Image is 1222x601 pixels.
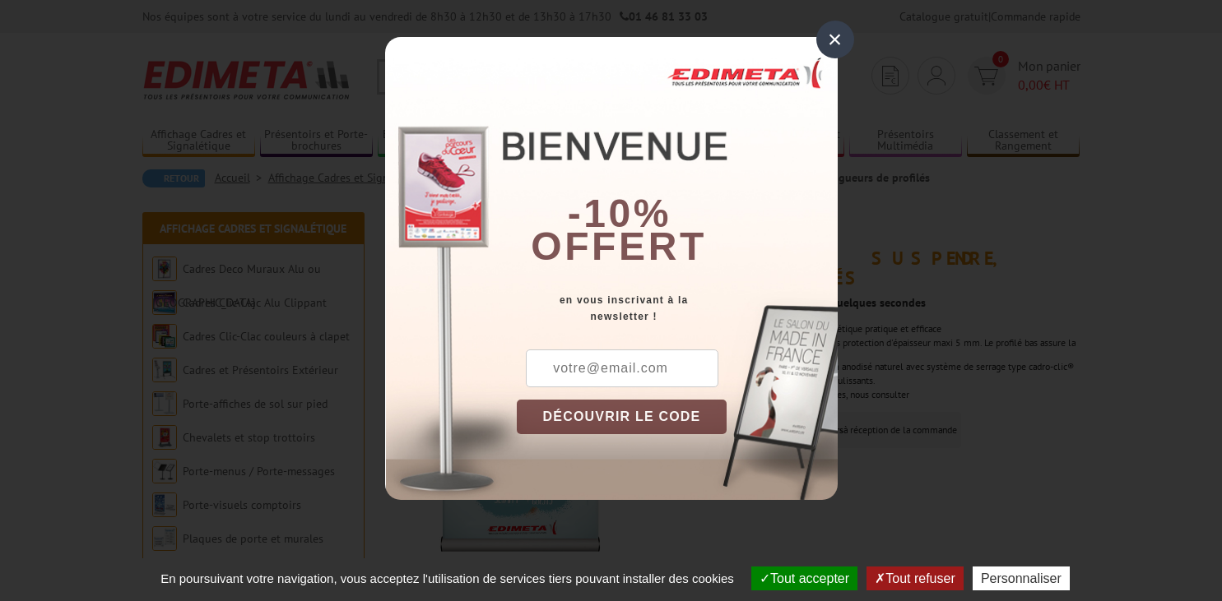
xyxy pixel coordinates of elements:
button: DÉCOUVRIR LE CODE [517,400,727,434]
input: votre@email.com [526,349,718,387]
button: Tout accepter [751,566,857,590]
span: En poursuivant votre navigation, vous acceptez l'utilisation de services tiers pouvant installer ... [152,571,742,585]
div: × [816,21,854,58]
div: en vous inscrivant à la newsletter ! [517,292,838,325]
button: Personnaliser (fenêtre modale) [973,566,1070,590]
b: -10% [568,192,671,235]
font: offert [531,224,707,268]
button: Tout refuser [867,566,963,590]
